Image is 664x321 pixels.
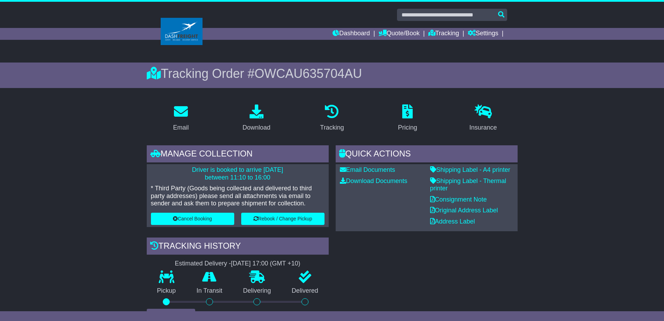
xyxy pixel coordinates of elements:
a: Quote/Book [379,28,420,40]
div: Pricing [398,123,417,132]
p: Delivered [281,287,329,295]
button: Rebook / Change Pickup [241,213,325,225]
a: Download [238,102,275,135]
p: Pickup [147,287,186,295]
a: Pricing [394,102,422,135]
a: Dashboard [333,28,370,40]
p: In Transit [186,287,233,295]
a: Email [168,102,193,135]
div: Tracking Order # [147,66,518,81]
div: [DATE] 17:00 (GMT +10) [231,260,300,268]
div: Manage collection [147,145,329,164]
a: Shipping Label - A4 printer [430,166,510,173]
div: Insurance [470,123,497,132]
a: Consignment Note [430,196,487,203]
p: Delivering [233,287,282,295]
span: OWCAU635704AU [254,66,362,81]
a: Settings [468,28,498,40]
a: Download Documents [340,177,407,184]
button: Cancel Booking [151,213,234,225]
div: Email [173,123,189,132]
a: Tracking [428,28,459,40]
div: Download [243,123,270,132]
div: Estimated Delivery - [147,260,329,268]
a: Email Documents [340,166,395,173]
div: Tracking [320,123,344,132]
a: Shipping Label - Thermal printer [430,177,506,192]
a: Insurance [465,102,502,135]
a: Original Address Label [430,207,498,214]
p: * Third Party (Goods being collected and delivered to third party addresses) please send all atta... [151,185,325,207]
button: View Full Tracking [147,309,195,321]
a: Address Label [430,218,475,225]
div: Quick Actions [336,145,518,164]
div: Tracking history [147,238,329,256]
a: Tracking [315,102,348,135]
p: Driver is booked to arrive [DATE] between 11:10 to 16:00 [151,166,325,181]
